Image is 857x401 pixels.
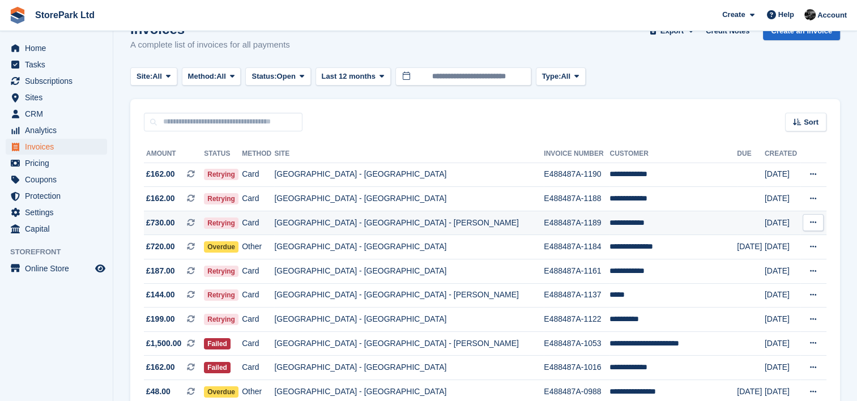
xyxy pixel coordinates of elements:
td: [DATE] [737,235,765,259]
span: Settings [25,204,93,220]
span: £48.00 [146,386,170,398]
span: Help [778,9,794,20]
th: Status [204,145,242,163]
td: [GEOGRAPHIC_DATA] - [GEOGRAPHIC_DATA] [274,356,544,380]
span: £199.00 [146,313,175,325]
td: E488487A-1184 [544,235,609,259]
th: Invoice Number [544,145,609,163]
a: menu [6,261,107,276]
span: Method: [188,71,217,82]
td: [GEOGRAPHIC_DATA] - [GEOGRAPHIC_DATA] - [PERSON_NAME] [274,331,544,356]
span: Home [25,40,93,56]
span: £1,500.00 [146,338,181,349]
span: Retrying [204,289,238,301]
td: [DATE] [765,187,800,211]
span: £187.00 [146,265,175,277]
span: Site: [137,71,152,82]
button: Method: All [182,67,241,86]
td: Card [242,308,274,332]
td: [DATE] [765,259,800,284]
button: Export [647,22,697,40]
a: menu [6,221,107,237]
span: £162.00 [146,361,175,373]
span: Analytics [25,122,93,138]
a: menu [6,106,107,122]
td: [GEOGRAPHIC_DATA] - [GEOGRAPHIC_DATA] [274,308,544,332]
img: stora-icon-8386f47178a22dfd0bd8f6a31ec36ba5ce8667c1dd55bd0f319d3a0aa187defe.svg [9,7,26,24]
span: Type: [542,71,561,82]
td: E488487A-1190 [544,163,609,187]
th: Due [737,145,765,163]
td: [GEOGRAPHIC_DATA] - [GEOGRAPHIC_DATA] [274,235,544,259]
td: Card [242,356,274,380]
th: Customer [609,145,737,163]
button: Last 12 months [315,67,391,86]
a: menu [6,172,107,187]
a: Preview store [93,262,107,275]
span: Pricing [25,155,93,171]
span: Capital [25,221,93,237]
td: Card [242,259,274,284]
td: E488487A-1016 [544,356,609,380]
span: Open [277,71,296,82]
td: Card [242,211,274,235]
a: menu [6,89,107,105]
span: Invoices [25,139,93,155]
td: Card [242,163,274,187]
th: Amount [144,145,204,163]
span: All [561,71,570,82]
p: A complete list of invoices for all payments [130,39,290,52]
td: [GEOGRAPHIC_DATA] - [GEOGRAPHIC_DATA] [274,163,544,187]
td: E488487A-1122 [544,308,609,332]
span: Retrying [204,193,238,204]
td: Other [242,235,274,259]
a: menu [6,204,107,220]
td: [GEOGRAPHIC_DATA] - [GEOGRAPHIC_DATA] - [PERSON_NAME] [274,211,544,235]
a: menu [6,40,107,56]
span: Retrying [204,266,238,277]
td: E488487A-1189 [544,211,609,235]
td: [DATE] [765,163,800,187]
a: menu [6,57,107,72]
span: Retrying [204,217,238,229]
td: [GEOGRAPHIC_DATA] - [GEOGRAPHIC_DATA] - [PERSON_NAME] [274,283,544,308]
span: All [216,71,226,82]
span: Last 12 months [322,71,376,82]
span: All [152,71,162,82]
a: menu [6,188,107,204]
th: Created [765,145,800,163]
span: Failed [204,338,231,349]
span: £720.00 [146,241,175,253]
span: £162.00 [146,193,175,204]
th: Method [242,145,274,163]
span: Overdue [204,241,238,253]
span: Create [722,9,745,20]
span: Online Store [25,261,93,276]
a: Create an Invoice [763,22,840,40]
span: CRM [25,106,93,122]
span: Storefront [10,246,113,258]
td: [DATE] [765,283,800,308]
span: Account [817,10,847,21]
span: £162.00 [146,168,175,180]
td: [GEOGRAPHIC_DATA] - [GEOGRAPHIC_DATA] [274,187,544,211]
span: £730.00 [146,217,175,229]
span: Failed [204,362,231,373]
a: menu [6,139,107,155]
td: E488487A-1188 [544,187,609,211]
button: Site: All [130,67,177,86]
a: menu [6,73,107,89]
td: [DATE] [765,356,800,380]
td: Card [242,331,274,356]
span: Export [660,25,684,37]
th: Site [274,145,544,163]
span: Sites [25,89,93,105]
td: [DATE] [765,211,800,235]
span: Coupons [25,172,93,187]
a: menu [6,122,107,138]
button: Status: Open [245,67,310,86]
span: Protection [25,188,93,204]
td: [DATE] [765,331,800,356]
img: Ryan Mulcahy [804,9,816,20]
span: £144.00 [146,289,175,301]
